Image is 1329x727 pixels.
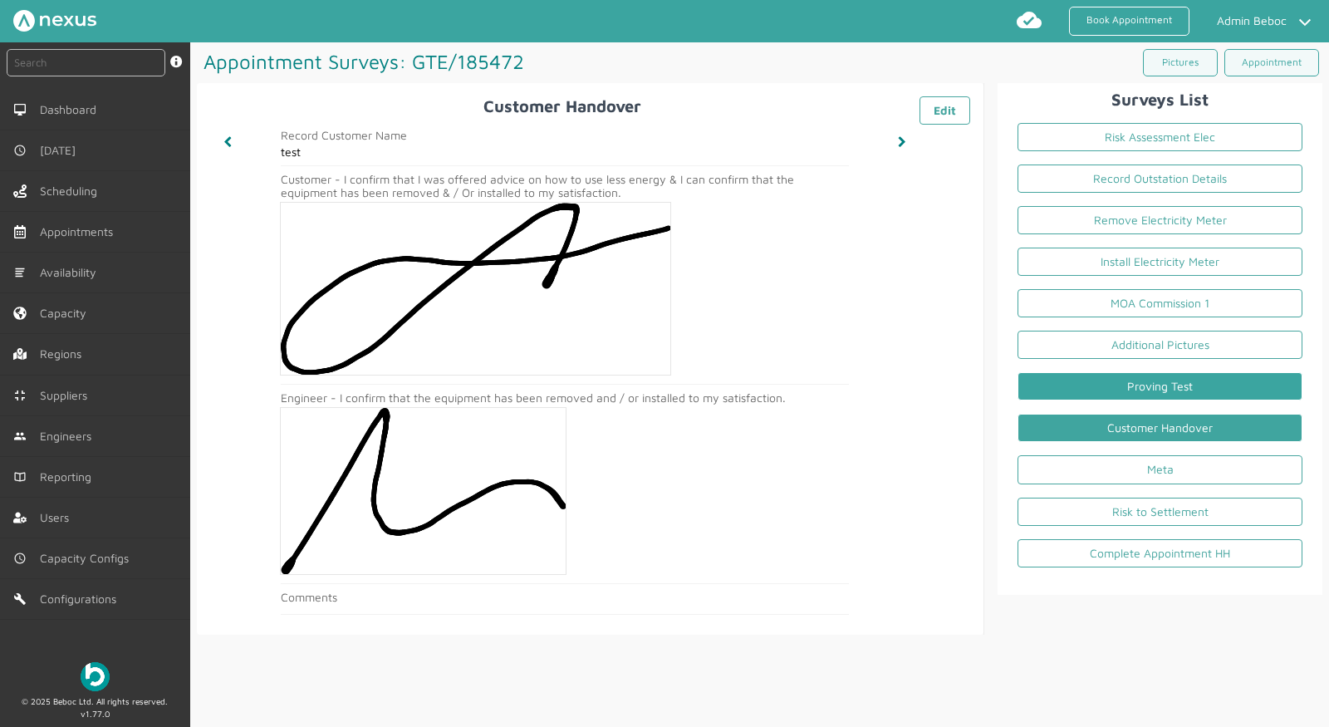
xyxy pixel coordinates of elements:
[197,42,760,81] h1: Appointment Surveys: GTE/185472 ️️️
[210,96,971,115] h2: Customer Handover ️️️
[13,511,27,524] img: user-left-menu.svg
[40,184,104,198] span: Scheduling
[1018,248,1302,276] a: Install Electricity Meter
[40,266,103,279] span: Availability
[40,592,123,606] span: Configurations
[40,389,94,402] span: Suppliers
[13,184,27,198] img: scheduling-left-menu.svg
[81,662,110,691] img: Beboc Logo
[40,144,82,157] span: [DATE]
[281,173,849,199] h2: Customer - I confirm that I was offered advice on how to use less energy & I can confirm that the...
[40,552,135,565] span: Capacity Configs
[1018,165,1302,193] a: Record Outstation Details
[1018,372,1302,400] a: Proving Test
[13,225,27,238] img: appointments-left-menu.svg
[40,347,88,361] span: Regions
[920,96,970,125] a: Edit
[40,430,98,443] span: Engineers
[1069,7,1189,36] a: Book Appointment
[13,552,27,565] img: md-time.svg
[1018,289,1302,317] a: MOA Commission 1
[281,408,566,574] img: customer_handover_engineer_signature.png
[13,347,27,361] img: regions.left-menu.svg
[1224,49,1319,76] a: Appointment
[1018,206,1302,234] a: Remove Electricity Meter
[1004,90,1316,109] h2: Surveys List
[13,10,96,32] img: Nexus
[1018,123,1302,151] a: Risk Assessment Elec
[13,389,27,402] img: md-contract.svg
[281,591,849,604] h2: Comments
[40,103,103,116] span: Dashboard
[13,470,27,484] img: md-book.svg
[281,145,849,159] h2: test
[1018,331,1302,359] a: Additional Pictures
[281,203,670,375] img: customer_handover_customer_signature.png
[1018,539,1302,567] a: Complete Appointment HH
[281,129,849,142] h2: Record Customer Name
[1016,7,1042,33] img: md-cloud-done.svg
[40,511,76,524] span: Users
[7,49,165,76] input: Search by: Ref, PostCode, MPAN, MPRN, Account, Customer
[13,144,27,157] img: md-time.svg
[13,592,27,606] img: md-build.svg
[40,225,120,238] span: Appointments
[40,470,98,484] span: Reporting
[13,307,27,320] img: capacity-left-menu.svg
[13,266,27,279] img: md-list.svg
[1143,49,1218,76] a: Pictures
[13,103,27,116] img: md-desktop.svg
[281,391,849,405] h2: Engineer - I confirm that the equipment has been removed and / or installed to my satisfaction.
[40,307,93,320] span: Capacity
[1018,414,1302,442] a: Customer Handover
[1018,498,1302,526] a: Risk to Settlement
[13,430,27,443] img: md-people.svg
[1018,455,1302,484] a: Meta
